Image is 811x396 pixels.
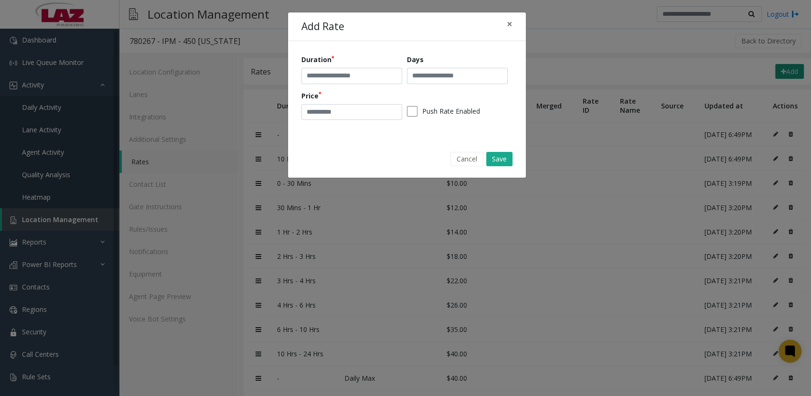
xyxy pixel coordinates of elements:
[422,106,480,116] label: Push Rate Enabled
[301,54,334,64] label: Duration
[450,152,483,166] button: Cancel
[507,17,512,31] span: ×
[301,91,321,101] label: Price
[500,12,519,36] button: Close
[486,152,512,166] button: Save
[301,19,344,34] h4: Add Rate
[407,54,424,64] label: Days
